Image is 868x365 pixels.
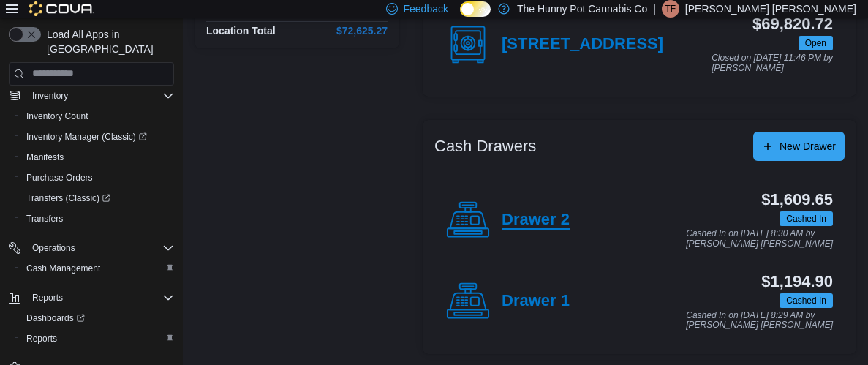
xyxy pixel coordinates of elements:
[15,106,180,127] button: Inventory Count
[26,239,81,257] button: Operations
[3,238,180,258] button: Operations
[3,287,180,308] button: Reports
[799,36,833,50] span: Open
[336,25,388,37] h4: $72,625.27
[20,189,116,207] a: Transfers (Classic)
[404,1,448,16] span: Feedback
[20,169,174,187] span: Purchase Orders
[20,148,174,166] span: Manifests
[3,86,180,106] button: Inventory
[15,147,180,168] button: Manifests
[32,292,63,304] span: Reports
[780,293,833,308] span: Cashed In
[20,260,106,277] a: Cash Management
[15,208,180,229] button: Transfers
[20,210,174,227] span: Transfers
[26,263,100,274] span: Cash Management
[502,35,663,54] h4: [STREET_ADDRESS]
[753,132,845,161] button: New Drawer
[20,210,69,227] a: Transfers
[20,260,174,277] span: Cash Management
[15,188,180,208] a: Transfers (Classic)
[15,258,180,279] button: Cash Management
[20,330,63,347] a: Reports
[32,90,68,102] span: Inventory
[780,211,833,226] span: Cashed In
[761,191,833,208] h3: $1,609.65
[20,148,69,166] a: Manifests
[26,172,93,184] span: Purchase Orders
[26,333,57,345] span: Reports
[20,169,99,187] a: Purchase Orders
[26,151,64,163] span: Manifests
[29,1,94,16] img: Cova
[41,27,174,56] span: Load All Apps in [GEOGRAPHIC_DATA]
[26,312,85,324] span: Dashboards
[20,309,174,327] span: Dashboards
[20,330,174,347] span: Reports
[26,131,147,143] span: Inventory Manager (Classic)
[206,25,276,37] h4: Location Total
[502,211,570,230] h4: Drawer 2
[15,127,180,147] a: Inventory Manager (Classic)
[712,53,833,73] p: Closed on [DATE] 11:46 PM by [PERSON_NAME]
[686,311,833,331] p: Cashed In on [DATE] 8:29 AM by [PERSON_NAME] [PERSON_NAME]
[26,239,174,257] span: Operations
[460,17,461,18] span: Dark Mode
[15,308,180,328] a: Dashboards
[26,192,110,204] span: Transfers (Classic)
[26,87,74,105] button: Inventory
[761,273,833,290] h3: $1,194.90
[26,289,174,306] span: Reports
[20,108,174,125] span: Inventory Count
[686,229,833,249] p: Cashed In on [DATE] 8:30 AM by [PERSON_NAME] [PERSON_NAME]
[786,294,826,307] span: Cashed In
[26,213,63,225] span: Transfers
[752,15,833,33] h3: $69,820.72
[26,87,174,105] span: Inventory
[26,289,69,306] button: Reports
[20,189,174,207] span: Transfers (Classic)
[26,110,88,122] span: Inventory Count
[502,292,570,311] h4: Drawer 1
[20,128,174,146] span: Inventory Manager (Classic)
[460,1,491,17] input: Dark Mode
[20,108,94,125] a: Inventory Count
[15,168,180,188] button: Purchase Orders
[805,37,826,50] span: Open
[32,242,75,254] span: Operations
[780,139,836,154] span: New Drawer
[15,328,180,349] button: Reports
[20,128,153,146] a: Inventory Manager (Classic)
[786,212,826,225] span: Cashed In
[20,309,91,327] a: Dashboards
[434,138,536,155] h3: Cash Drawers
